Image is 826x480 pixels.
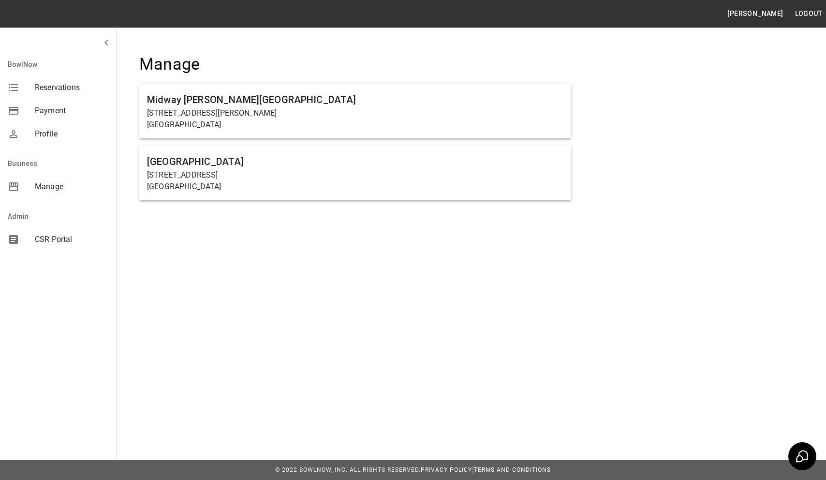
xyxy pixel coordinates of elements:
[5,9,58,18] img: logo
[147,169,563,181] p: [STREET_ADDRESS]
[35,105,108,117] span: Payment
[147,181,563,193] p: [GEOGRAPHIC_DATA]
[147,154,563,169] h6: [GEOGRAPHIC_DATA]
[35,128,108,140] span: Profile
[147,119,563,131] p: [GEOGRAPHIC_DATA]
[474,466,551,473] a: Terms and Conditions
[275,466,421,473] span: © 2022 BowlNow, Inc. All Rights Reserved.
[421,466,472,473] a: Privacy Policy
[791,5,826,23] button: Logout
[723,5,787,23] button: [PERSON_NAME]
[35,234,108,245] span: CSR Portal
[147,92,563,107] h6: Midway [PERSON_NAME][GEOGRAPHIC_DATA]
[147,107,563,119] p: [STREET_ADDRESS][PERSON_NAME]
[139,54,571,75] h4: Manage
[35,82,108,93] span: Reservations
[35,181,108,193] span: Manage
